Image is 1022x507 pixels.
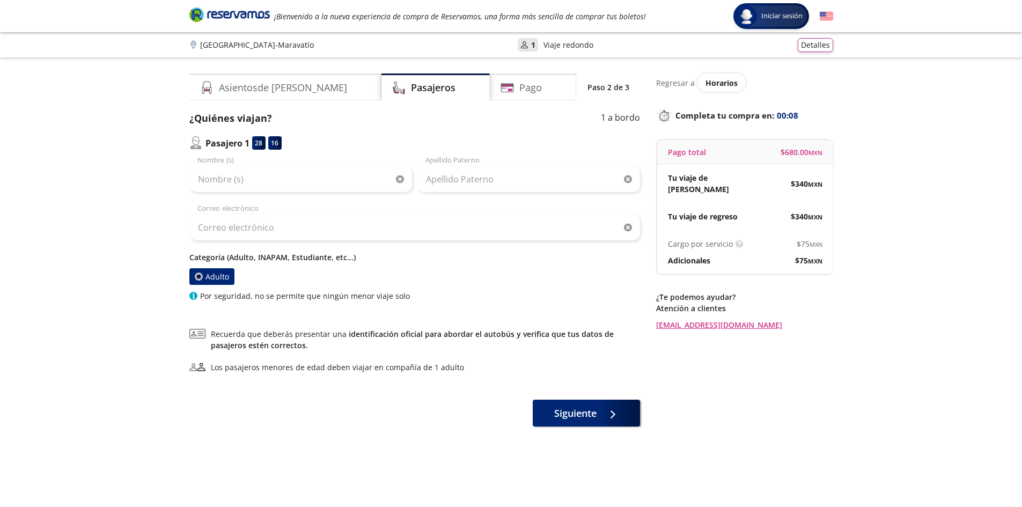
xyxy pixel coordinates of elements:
p: Adicionales [668,255,710,266]
div: Los pasajeros menores de edad deben viajar en compañía de 1 adulto [211,362,464,373]
a: identificación oficial para abordar el autobús y verifica que tus datos de pasajeros estén correc... [211,329,614,350]
span: Siguiente [554,406,597,421]
input: Apellido Paterno [417,166,640,193]
p: 1 [531,39,535,50]
div: 28 [252,136,266,150]
p: Tu viaje de [PERSON_NAME] [668,172,745,195]
p: Categoría (Adulto, INAPAM, Estudiante, etc...) [189,252,640,263]
small: MXN [808,257,822,265]
span: $ 340 [791,178,822,189]
p: 1 a bordo [601,111,640,126]
p: Tu viaje de regreso [668,211,738,222]
p: Regresar a [656,77,695,89]
p: ¿Quiénes viajan? [189,111,272,126]
p: Paso 2 de 3 [587,82,629,93]
button: English [820,10,833,23]
small: MXN [808,213,822,221]
h4: Asientos de [PERSON_NAME] [219,80,347,95]
em: ¡Bienvenido a la nueva experiencia de compra de Reservamos, una forma más sencilla de comprar tus... [274,11,646,21]
p: Atención a clientes [656,303,833,314]
input: Correo electrónico [189,214,640,241]
span: Recuerda que deberás presentar una [211,328,640,351]
p: ¿Te podemos ayudar? [656,291,833,303]
label: Adulto [189,268,234,285]
button: Siguiente [533,400,640,427]
h4: Pasajeros [411,80,455,95]
a: [EMAIL_ADDRESS][DOMAIN_NAME] [656,319,833,330]
p: Viaje redondo [543,39,593,50]
i: Brand Logo [189,6,270,23]
small: MXN [808,180,822,188]
p: Pasajero 1 [205,137,249,150]
a: Brand Logo [189,6,270,26]
p: Cargo por servicio [668,238,733,249]
input: Nombre (s) [189,166,412,193]
span: $ 340 [791,211,822,222]
div: 16 [268,136,282,150]
p: Completa tu compra en : [656,108,833,123]
p: Pago total [668,146,706,158]
span: 00:08 [777,109,798,122]
span: $ 680.00 [781,146,822,158]
span: Iniciar sesión [757,11,807,21]
span: $ 75 [795,255,822,266]
span: Horarios [705,78,738,88]
p: [GEOGRAPHIC_DATA] - Maravatío [200,39,314,50]
p: Por seguridad, no se permite que ningún menor viaje solo [200,290,410,302]
span: $ 75 [797,238,822,249]
div: Regresar a ver horarios [656,74,833,92]
small: MXN [810,240,822,248]
h4: Pago [519,80,542,95]
button: Detalles [798,38,833,52]
small: MXN [808,149,822,157]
